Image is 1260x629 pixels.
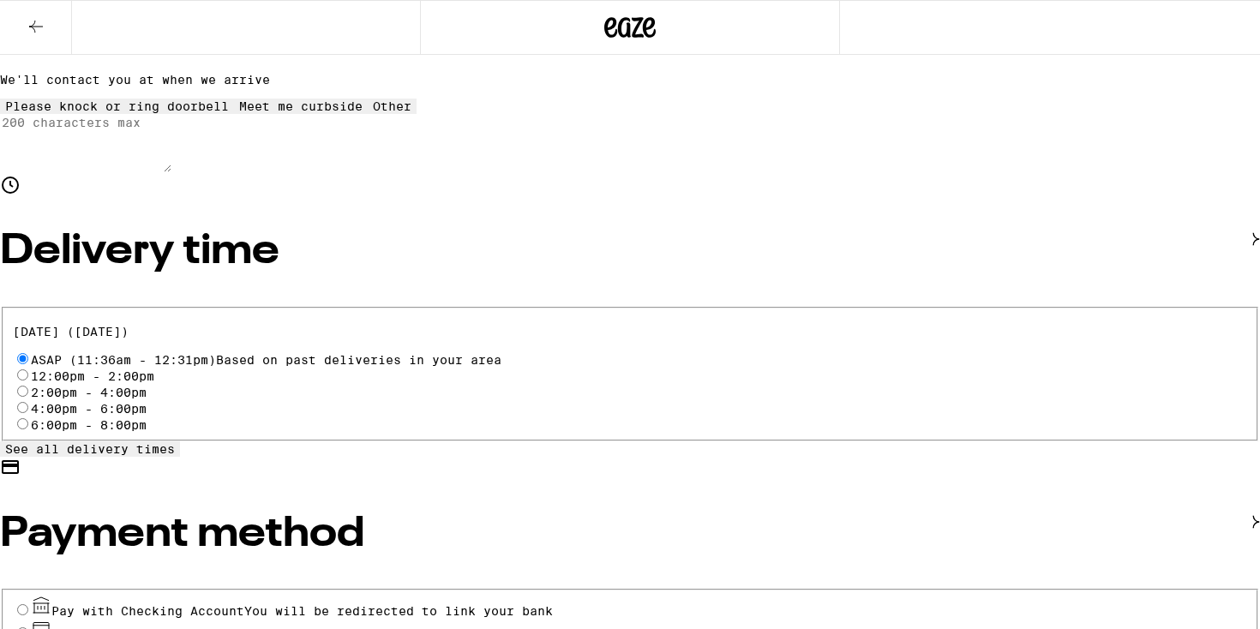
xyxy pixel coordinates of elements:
[373,99,411,113] div: Other
[234,99,368,114] button: Meet me curbside
[31,353,501,367] span: ASAP (11:36am - 12:31pm)
[13,325,1248,338] p: [DATE] ([DATE])
[31,402,147,416] label: 4:00pm - 6:00pm
[5,99,229,113] div: Please knock or ring doorbell
[216,353,501,367] span: Based on past deliveries in your area
[51,604,553,618] span: Pay with Checking Account
[31,418,147,432] label: 6:00pm - 8:00pm
[368,99,417,114] button: Other
[31,369,154,383] label: 12:00pm - 2:00pm
[244,604,553,618] span: You will be redirected to link your bank
[5,442,175,456] span: See all delivery times
[31,386,147,399] label: 2:00pm - 4:00pm
[239,99,363,113] div: Meet me curbside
